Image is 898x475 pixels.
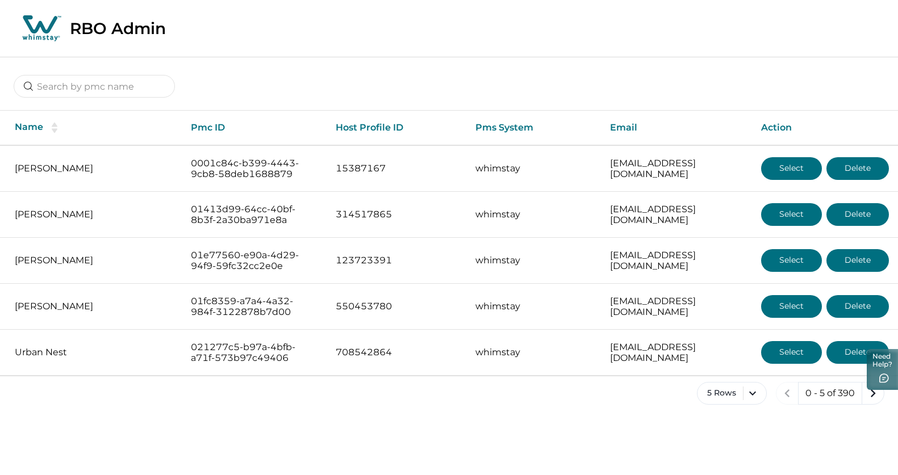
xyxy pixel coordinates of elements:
p: RBO Admin [70,19,166,38]
button: Delete [826,295,889,318]
p: [EMAIL_ADDRESS][DOMAIN_NAME] [610,204,743,226]
p: [PERSON_NAME] [15,255,173,266]
p: 0001c84c-b399-4443-9cb8-58deb1688879 [191,158,318,180]
p: whimstay [475,163,591,174]
p: whimstay [475,209,591,220]
p: 550453780 [336,301,458,312]
p: 708542864 [336,347,458,358]
p: [EMAIL_ADDRESS][DOMAIN_NAME] [610,250,743,272]
p: 0 - 5 of 390 [805,388,855,399]
p: 123723391 [336,255,458,266]
button: Delete [826,157,889,180]
p: whimstay [475,255,591,266]
p: 01413d99-64cc-40bf-8b3f-2a30ba971e8a [191,204,318,226]
p: [EMAIL_ADDRESS][DOMAIN_NAME] [610,158,743,180]
th: Action [752,111,898,145]
button: Select [761,203,822,226]
button: 0 - 5 of 390 [798,382,862,405]
th: Pmc ID [182,111,327,145]
button: Select [761,341,822,364]
th: Pms System [466,111,600,145]
button: next page [862,382,884,405]
button: Delete [826,249,889,272]
button: 5 Rows [697,382,767,405]
p: 15387167 [336,163,458,174]
p: [PERSON_NAME] [15,163,173,174]
th: Host Profile ID [327,111,467,145]
p: 021277c5-b97a-4bfb-a71f-573b97c49406 [191,342,318,364]
p: [PERSON_NAME] [15,301,173,312]
p: [EMAIL_ADDRESS][DOMAIN_NAME] [610,342,743,364]
p: Urban Nest [15,347,173,358]
button: Select [761,295,822,318]
button: Delete [826,341,889,364]
button: sorting [43,122,66,133]
p: 01e77560-e90a-4d29-94f9-59fc32cc2e0e [191,250,318,272]
button: Select [761,157,822,180]
p: [PERSON_NAME] [15,209,173,220]
button: Delete [826,203,889,226]
input: Search by pmc name [14,75,175,98]
button: Select [761,249,822,272]
p: 01fc8359-a7a4-4a32-984f-3122878b7d00 [191,296,318,318]
th: Email [601,111,752,145]
p: whimstay [475,347,591,358]
p: [EMAIL_ADDRESS][DOMAIN_NAME] [610,296,743,318]
p: whimstay [475,301,591,312]
button: previous page [776,382,799,405]
p: 314517865 [336,209,458,220]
